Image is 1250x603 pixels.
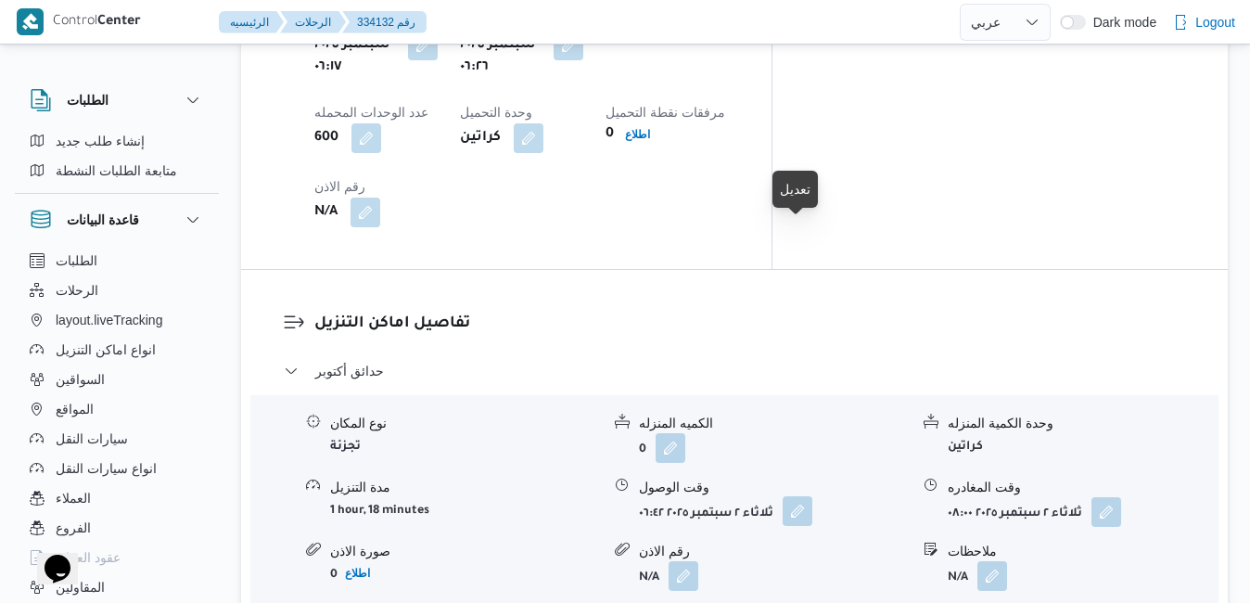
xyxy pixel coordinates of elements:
[330,441,361,454] b: تجزئة
[15,126,219,193] div: الطلبات
[460,105,532,120] span: وحدة التحميل
[330,542,600,561] div: صورة الاذن
[22,394,211,424] button: المواقع
[280,11,346,33] button: الرحلات
[948,478,1218,497] div: وقت المغادره
[606,123,614,146] b: 0
[948,414,1218,433] div: وحدة الكمية المنزله
[56,250,97,272] span: الطلبات
[22,156,211,186] button: متابعة الطلبات النشطة
[314,179,365,194] span: رقم الاذن
[639,443,646,456] b: 0
[22,483,211,513] button: العملاء
[22,126,211,156] button: إنشاء طلب جديد
[618,123,657,146] button: اطلاع
[342,11,427,33] button: 334132 رقم
[22,365,211,394] button: السواقين
[219,11,284,33] button: الرئيسيه
[314,201,338,224] b: N/A
[330,505,429,518] b: 1 hour, 18 minutes
[330,478,600,497] div: مدة التنزيل
[19,529,78,584] iframe: chat widget
[56,517,91,539] span: الفروع
[284,360,1186,382] button: حدائق أكتوبر
[22,513,211,543] button: الفروع
[639,507,773,520] b: ثلاثاء ٢ سبتمبر ٢٠٢٥ ٠٦:٤٢
[639,571,659,584] b: N/A
[460,127,501,149] b: كراتين
[67,209,139,231] h3: قاعدة البيانات
[56,160,177,182] span: متابعة الطلبات النشطة
[22,276,211,305] button: الرحلات
[330,569,338,582] b: 0
[30,209,204,231] button: قاعدة البيانات
[56,576,105,598] span: المقاولين
[314,312,1186,337] h3: تفاصيل اماكن التنزيل
[22,246,211,276] button: الطلبات
[639,542,909,561] div: رقم الاذن
[780,178,810,200] div: تعديل
[22,424,211,454] button: سيارات النقل
[56,457,157,480] span: انواع سيارات النقل
[22,335,211,365] button: انواع اماكن التنزيل
[948,571,968,584] b: N/A
[330,414,600,433] div: نوع المكان
[56,339,156,361] span: انواع اماكن التنزيل
[67,89,108,111] h3: الطلبات
[606,105,725,120] span: مرفقات نقطة التحميل
[314,105,428,120] span: عدد الوحدات المحمله
[56,368,105,391] span: السواقين
[639,414,909,433] div: الكميه المنزله
[314,127,338,149] b: 600
[30,89,204,111] button: الطلبات
[97,15,141,30] b: Center
[345,567,370,580] b: اطلاع
[1195,11,1235,33] span: Logout
[56,398,94,420] span: المواقع
[22,572,211,602] button: المقاولين
[338,562,377,584] button: اطلاع
[948,441,983,454] b: كراتين
[56,487,91,509] span: العملاء
[56,130,145,152] span: إنشاء طلب جديد
[22,543,211,572] button: عقود العملاء
[948,542,1218,561] div: ملاحظات
[315,360,384,382] span: حدائق أكتوبر
[22,454,211,483] button: انواع سيارات النقل
[56,309,162,331] span: layout.liveTracking
[1086,15,1156,30] span: Dark mode
[56,428,128,450] span: سيارات النقل
[625,128,650,141] b: اطلاع
[948,507,1082,520] b: ثلاثاء ٢ سبتمبر ٢٠٢٥ ٠٨:٠٠
[56,279,98,301] span: الرحلات
[1166,4,1243,41] button: Logout
[22,305,211,335] button: layout.liveTracking
[17,8,44,35] img: X8yXhbKr1z7QwAAAABJRU5ErkJggg==
[460,12,541,79] b: ثلاثاء ٢ سبتمبر ٢٠٢٥ ٠٦:٢٦
[639,478,909,497] div: وقت الوصول
[56,546,121,569] span: عقود العملاء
